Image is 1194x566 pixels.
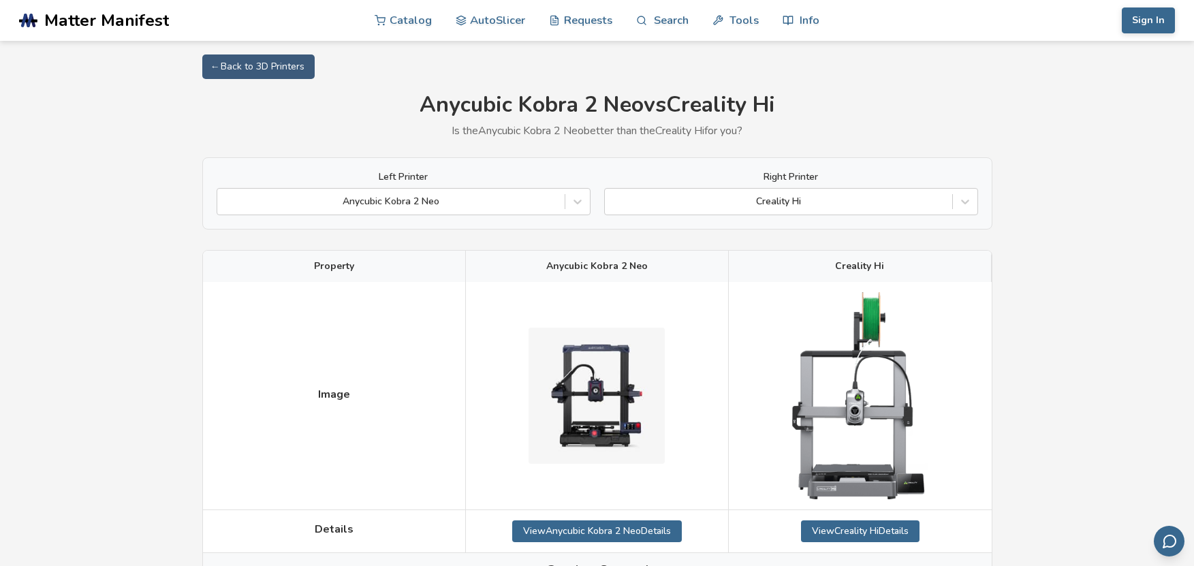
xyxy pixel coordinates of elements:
[224,196,227,207] input: Anycubic Kobra 2 Neo
[512,520,682,542] a: ViewAnycubic Kobra 2 NeoDetails
[202,125,992,137] p: Is the Anycubic Kobra 2 Neo better than the Creality Hi for you?
[604,172,978,183] label: Right Printer
[314,261,354,272] span: Property
[1122,7,1175,33] button: Sign In
[44,11,169,30] span: Matter Manifest
[315,523,354,535] span: Details
[1154,526,1184,556] button: Send feedback via email
[529,328,665,464] img: Anycubic Kobra 2 Neo
[835,261,884,272] span: Creality Hi
[217,172,591,183] label: Left Printer
[792,292,928,499] img: Creality Hi
[318,388,350,400] span: Image
[546,261,648,272] span: Anycubic Kobra 2 Neo
[801,520,920,542] a: ViewCreality HiDetails
[612,196,614,207] input: Creality Hi
[202,93,992,118] h1: Anycubic Kobra 2 Neo vs Creality Hi
[202,54,315,79] a: ← Back to 3D Printers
